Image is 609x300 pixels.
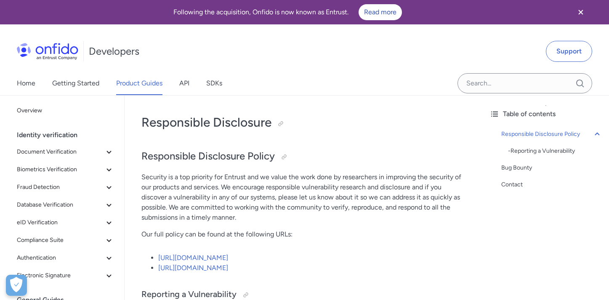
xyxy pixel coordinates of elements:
[17,218,104,228] span: eID Verification
[576,7,586,17] svg: Close banner
[508,146,602,156] div: - Reporting a Vulnerability
[13,232,117,249] button: Compliance Suite
[17,72,35,95] a: Home
[546,41,592,62] a: Support
[141,114,466,131] h1: Responsible Disclosure
[52,72,99,95] a: Getting Started
[13,179,117,196] button: Fraud Detection
[13,102,117,119] a: Overview
[501,129,602,139] a: Responsible Disclosure Policy
[158,254,228,262] a: [URL][DOMAIN_NAME]
[17,127,121,143] div: Identity verification
[17,182,104,192] span: Fraud Detection
[457,73,592,93] input: Onfido search input field
[489,109,602,119] div: Table of contents
[17,235,104,245] span: Compliance Suite
[141,172,466,223] p: Security is a top priority for Entrust and we value the work done by researchers in improving the...
[206,72,222,95] a: SDKs
[13,214,117,231] button: eID Verification
[13,161,117,178] button: Biometrics Verification
[179,72,189,95] a: API
[13,267,117,284] button: Electronic Signature
[565,2,596,23] button: Close banner
[17,106,114,116] span: Overview
[6,275,27,296] div: Cookie Preferences
[13,250,117,266] button: Authentication
[13,196,117,213] button: Database Verification
[141,149,466,164] h2: Responsible Disclosure Policy
[17,271,104,281] span: Electronic Signature
[17,165,104,175] span: Biometrics Verification
[89,45,139,58] h1: Developers
[13,143,117,160] button: Document Verification
[6,275,27,296] button: Open Preferences
[141,229,466,239] p: Our full policy can be found at the following URLs:
[17,253,104,263] span: Authentication
[17,147,104,157] span: Document Verification
[501,163,602,173] a: Bug Bounty
[501,180,602,190] a: Contact
[17,43,78,60] img: Onfido Logo
[359,4,402,20] a: Read more
[158,264,228,272] a: [URL][DOMAIN_NAME]
[508,146,602,156] a: -Reporting a Vulnerability
[17,200,104,210] span: Database Verification
[10,4,565,20] div: Following the acquisition, Onfido is now known as Entrust.
[116,72,162,95] a: Product Guides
